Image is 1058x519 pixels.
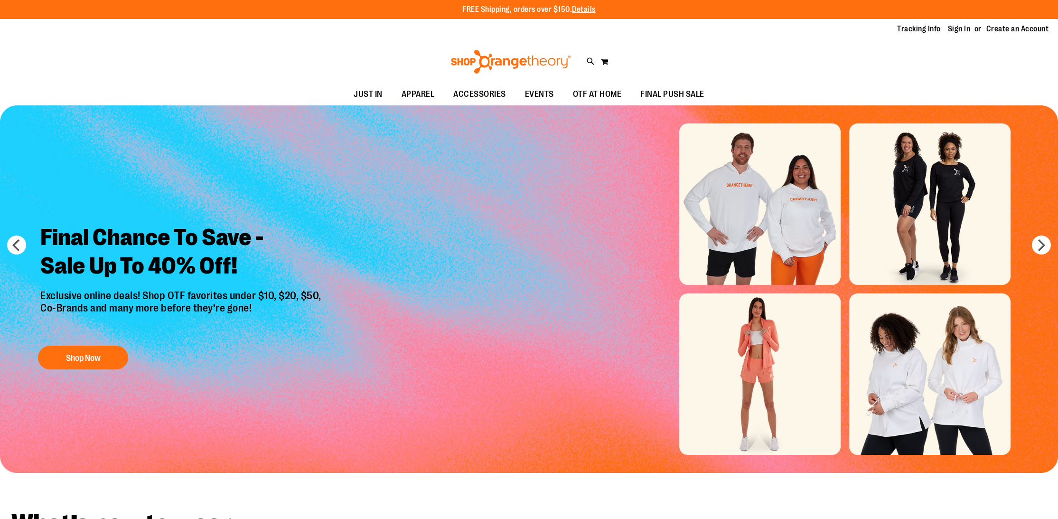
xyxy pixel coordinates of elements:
a: Sign In [948,24,971,34]
a: OTF AT HOME [563,84,631,105]
span: JUST IN [354,84,383,105]
span: EVENTS [525,84,554,105]
a: EVENTS [515,84,563,105]
img: Shop Orangetheory [449,50,572,74]
p: FREE Shipping, orders over $150. [462,4,596,15]
a: Final Chance To Save -Sale Up To 40% Off! Exclusive online deals! Shop OTF favorites under $10, $... [33,216,331,374]
a: Details [572,5,596,14]
a: Tracking Info [897,24,941,34]
a: APPAREL [392,84,444,105]
a: JUST IN [344,84,392,105]
button: next [1032,236,1051,255]
span: APPAREL [402,84,435,105]
span: ACCESSORIES [453,84,506,105]
span: OTF AT HOME [573,84,622,105]
a: ACCESSORIES [444,84,515,105]
h2: Final Chance To Save - Sale Up To 40% Off! [33,216,331,290]
button: prev [7,236,26,255]
a: FINAL PUSH SALE [631,84,714,105]
button: Shop Now [38,346,128,369]
p: Exclusive online deals! Shop OTF favorites under $10, $20, $50, Co-Brands and many more before th... [33,290,331,336]
span: FINAL PUSH SALE [640,84,704,105]
a: Create an Account [986,24,1049,34]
